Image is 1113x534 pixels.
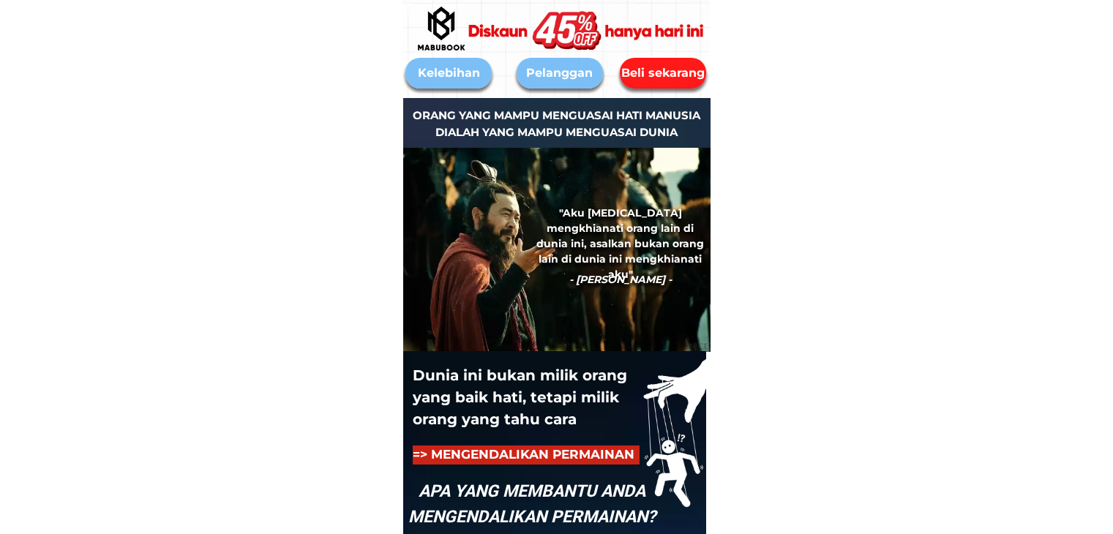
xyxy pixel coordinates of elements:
h1: "Aku [MEDICAL_DATA] mengkhianati orang lain di dunia ini, asalkan bukan orang lain di dunia ini m... [536,206,705,282]
h1: APA YANG MEMBANTU ANDA MENGENDALIKAN PERMAINAN? [391,479,672,530]
h1: - [PERSON_NAME] - [536,272,705,287]
div: Kelebihan [405,64,492,82]
h1: ORANG YANG MAMPU MENGUASAI HATI MANUSIA DIALAH YANG MAMPU MENGUASAI DUNIA [380,108,734,140]
div: Beli sekarang [620,64,706,82]
div: Pelanggan [517,64,603,82]
h1: Dunia ini bukan milik orang yang baik hati, tetapi milik orang yang tahu cara [413,364,666,430]
h1: => MENGENDALIKAN PERMAINAN [413,445,640,465]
